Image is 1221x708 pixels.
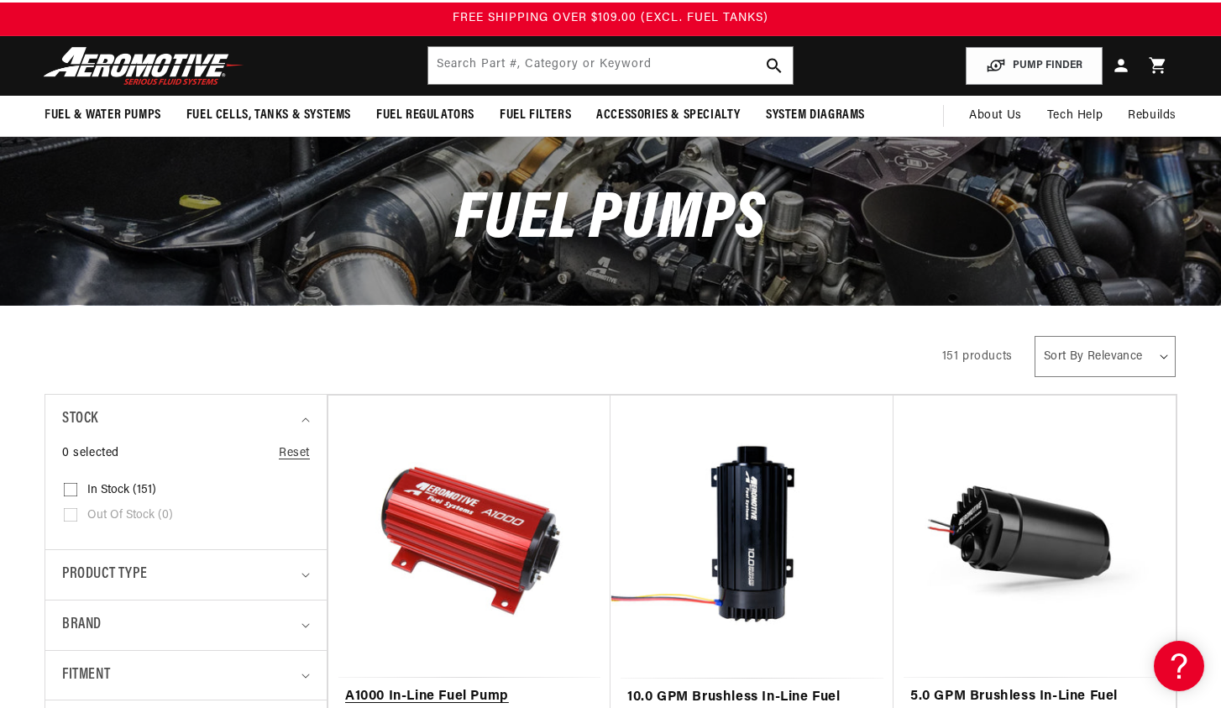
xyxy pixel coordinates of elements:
[45,107,161,124] span: Fuel & Water Pumps
[376,107,474,124] span: Fuel Regulators
[753,96,878,135] summary: System Diagrams
[62,613,102,637] span: Brand
[62,550,310,600] summary: Product type (0 selected)
[969,109,1022,122] span: About Us
[87,508,173,523] span: Out of stock (0)
[596,107,741,124] span: Accessories & Specialty
[487,96,584,135] summary: Fuel Filters
[62,651,310,700] summary: Fitment (0 selected)
[364,96,487,135] summary: Fuel Regulators
[966,47,1103,85] button: PUMP FINDER
[428,47,793,84] input: Search by Part Number, Category or Keyword
[32,96,174,135] summary: Fuel & Water Pumps
[453,12,768,24] span: FREE SHIPPING OVER $109.00 (EXCL. FUEL TANKS)
[174,96,364,135] summary: Fuel Cells, Tanks & Systems
[500,107,571,124] span: Fuel Filters
[62,444,119,463] span: 0 selected
[942,350,1013,363] span: 151 products
[39,46,249,86] img: Aeromotive
[1047,107,1103,125] span: Tech Help
[1115,96,1189,136] summary: Rebuilds
[62,663,110,688] span: Fitment
[62,395,310,444] summary: Stock (0 selected)
[279,444,310,463] a: Reset
[62,563,147,587] span: Product type
[455,187,766,254] span: Fuel Pumps
[345,686,594,708] a: A1000 In-Line Fuel Pump
[62,600,310,650] summary: Brand (0 selected)
[956,96,1035,136] a: About Us
[1035,96,1115,136] summary: Tech Help
[1128,107,1176,125] span: Rebuilds
[87,483,156,498] span: In stock (151)
[584,96,753,135] summary: Accessories & Specialty
[62,407,98,432] span: Stock
[186,107,351,124] span: Fuel Cells, Tanks & Systems
[766,107,865,124] span: System Diagrams
[756,47,793,84] button: search button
